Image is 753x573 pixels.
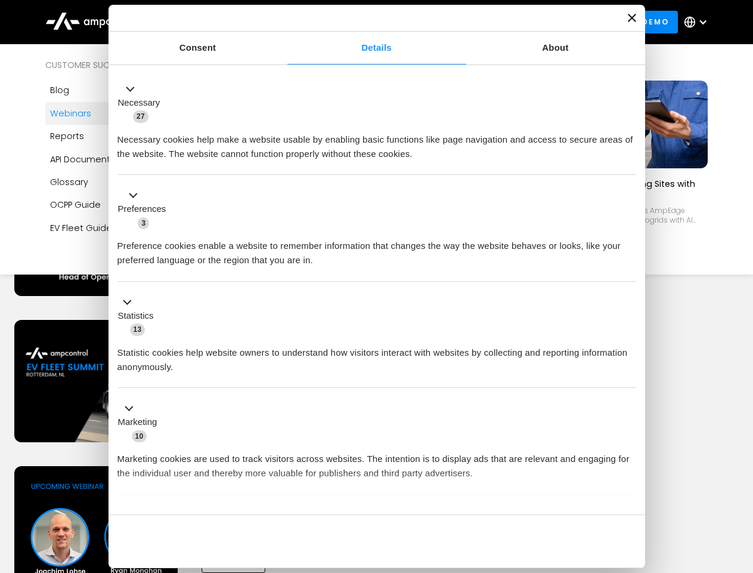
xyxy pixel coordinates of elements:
label: Marketing [118,415,157,429]
button: Preferences (3) [117,189,173,230]
button: Close banner [628,14,636,22]
a: About [466,32,645,64]
button: Statistics (13) [117,295,161,337]
span: 27 [133,110,148,122]
div: Statistic cookies help website owners to understand how visitors interact with websites by collec... [117,337,636,374]
a: EV Fleet Guide [45,217,193,239]
div: Reports [50,130,84,143]
a: Details [287,32,466,64]
button: Unclassified (2) [117,508,215,523]
div: Glossary [50,175,88,189]
button: Marketing (10) [117,402,165,443]
div: Webinars [50,107,91,120]
span: 13 [130,324,145,335]
label: Statistics [118,309,154,323]
a: Consent [109,32,287,64]
button: Necessary (27) [117,82,168,124]
a: Glossary [45,171,193,193]
div: Blog [50,84,69,97]
div: API Documentation [50,153,133,166]
label: Preferences [118,202,166,216]
span: 2 [197,510,208,522]
a: Blog [45,79,193,101]
div: Necessary cookies help make a website usable by enabling basic functions like page navigation and... [117,124,636,161]
a: API Documentation [45,148,193,171]
span: 10 [132,430,147,442]
button: Okay [464,524,636,559]
div: Preference cookies enable a website to remember information that changes the way the website beha... [117,230,636,267]
label: Necessary [118,96,160,110]
div: Customer success [45,58,193,72]
div: Marketing cookies are used to track visitors across websites. The intention is to display ads tha... [117,443,636,480]
div: EV Fleet Guide [50,221,112,235]
span: 3 [138,217,149,229]
a: Webinars [45,102,193,125]
a: OCPP Guide [45,193,193,216]
a: Reports [45,125,193,147]
div: OCPP Guide [50,198,101,211]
